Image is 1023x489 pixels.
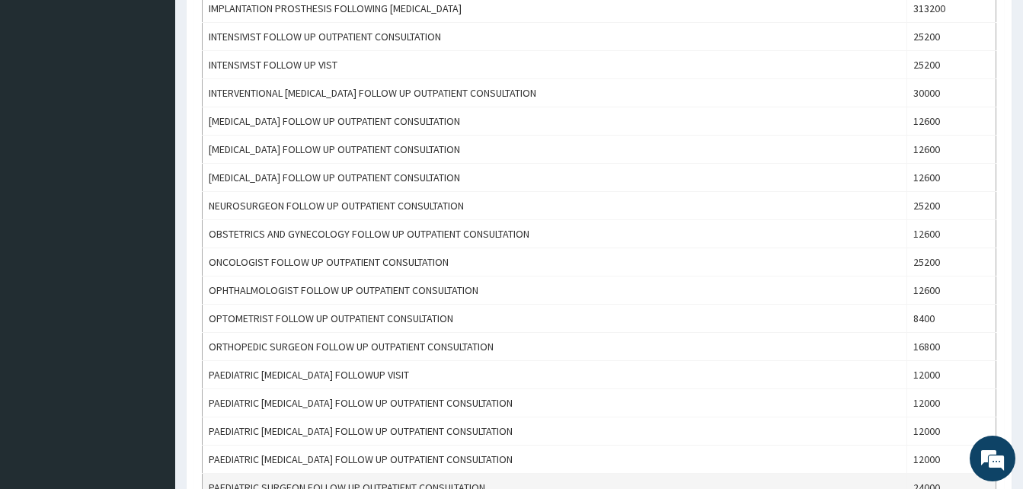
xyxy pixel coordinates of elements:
td: ONCOLOGIST FOLLOW UP OUTPATIENT CONSULTATION [203,248,907,276]
td: [MEDICAL_DATA] FOLLOW UP OUTPATIENT CONSULTATION [203,164,907,192]
td: PAEDIATRIC [MEDICAL_DATA] FOLLOW UP OUTPATIENT CONSULTATION [203,417,907,446]
td: [MEDICAL_DATA] FOLLOW UP OUTPATIENT CONSULTATION [203,136,907,164]
td: 12600 [907,220,996,248]
td: 8400 [907,305,996,333]
td: 12600 [907,276,996,305]
td: 25200 [907,192,996,220]
div: Chat with us now [79,85,256,105]
td: NEUROSURGEON FOLLOW UP OUTPATIENT CONSULTATION [203,192,907,220]
td: 12000 [907,417,996,446]
td: 25200 [907,51,996,79]
td: [MEDICAL_DATA] FOLLOW UP OUTPATIENT CONSULTATION [203,107,907,136]
td: 16800 [907,333,996,361]
td: 25200 [907,248,996,276]
span: We're online! [88,147,210,301]
td: INTENSIVIST FOLLOW UP OUTPATIENT CONSULTATION [203,23,907,51]
td: INTERVENTIONAL [MEDICAL_DATA] FOLLOW UP OUTPATIENT CONSULTATION [203,79,907,107]
td: OPHTHALMOLOGIST FOLLOW UP OUTPATIENT CONSULTATION [203,276,907,305]
td: 12600 [907,136,996,164]
td: 30000 [907,79,996,107]
td: 12000 [907,446,996,474]
td: 12600 [907,107,996,136]
td: OBSTETRICS AND GYNECOLOGY FOLLOW UP OUTPATIENT CONSULTATION [203,220,907,248]
td: 25200 [907,23,996,51]
div: Minimize live chat window [250,8,286,44]
td: 12600 [907,164,996,192]
td: INTENSIVIST FOLLOW UP VIST [203,51,907,79]
td: ORTHOPEDIC SURGEON FOLLOW UP OUTPATIENT CONSULTATION [203,333,907,361]
td: OPTOMETRIST FOLLOW UP OUTPATIENT CONSULTATION [203,305,907,333]
textarea: Type your message and hit 'Enter' [8,327,290,380]
td: 12000 [907,361,996,389]
img: d_794563401_company_1708531726252_794563401 [28,76,62,114]
td: 12000 [907,389,996,417]
td: PAEDIATRIC [MEDICAL_DATA] FOLLOWUP VISIT [203,361,907,389]
td: PAEDIATRIC [MEDICAL_DATA] FOLLOW UP OUTPATIENT CONSULTATION [203,446,907,474]
td: PAEDIATRIC [MEDICAL_DATA] FOLLOW UP OUTPATIENT CONSULTATION [203,389,907,417]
